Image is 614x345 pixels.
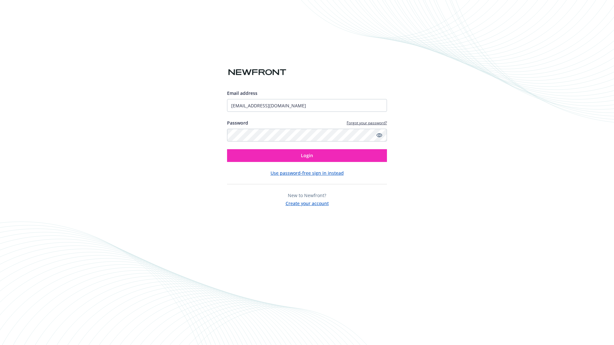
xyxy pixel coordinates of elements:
[227,119,248,126] label: Password
[227,90,257,96] span: Email address
[271,170,344,176] button: Use password-free sign in instead
[227,129,387,142] input: Enter your password
[227,149,387,162] button: Login
[288,192,326,198] span: New to Newfront?
[347,120,387,126] a: Forgot your password?
[227,99,387,112] input: Enter your email
[375,131,383,139] a: Show password
[301,152,313,158] span: Login
[227,67,287,78] img: Newfront logo
[286,199,329,207] button: Create your account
